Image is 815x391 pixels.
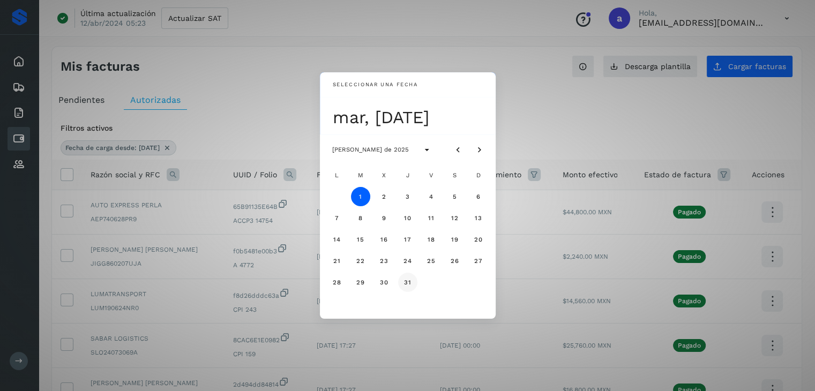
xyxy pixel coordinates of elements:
[444,164,466,186] div: S
[469,208,488,228] button: domingo, 13 de julio de 2025
[351,208,370,228] button: martes, 8 de julio de 2025
[469,187,488,206] button: domingo, 6 de julio de 2025
[451,214,459,222] span: 12
[429,193,433,200] span: 4
[379,279,388,286] span: 30
[452,193,457,200] span: 5
[468,164,489,186] div: D
[327,251,347,270] button: lunes, 21 de julio de 2025
[403,279,412,286] span: 31
[474,257,483,265] span: 27
[356,257,365,265] span: 22
[375,187,394,206] button: miércoles, 2 de julio de 2025
[356,279,365,286] span: 29
[398,230,417,249] button: jueves, 17 de julio de 2025
[333,236,341,243] span: 14
[398,251,417,270] button: jueves, 24 de julio de 2025
[469,230,488,249] button: domingo, 20 de julio de 2025
[375,208,394,228] button: miércoles, 9 de julio de 2025
[332,146,409,153] span: [PERSON_NAME] de 2025
[333,257,341,265] span: 21
[334,214,339,222] span: 7
[351,273,370,292] button: martes, 29 de julio de 2025
[351,187,370,206] button: martes, 1 de julio de 2025
[333,81,418,89] div: Seleccionar una fecha
[417,140,437,159] button: Seleccionar año
[451,236,459,243] span: 19
[397,164,418,186] div: J
[333,107,489,128] div: mar, [DATE]
[375,273,394,292] button: miércoles, 30 de julio de 2025
[382,214,386,222] span: 9
[403,257,412,265] span: 24
[375,230,394,249] button: miércoles, 16 de julio de 2025
[469,251,488,270] button: domingo, 27 de julio de 2025
[326,164,348,186] div: L
[356,236,364,243] span: 15
[405,193,410,200] span: 3
[350,164,371,186] div: M
[323,140,417,159] button: [PERSON_NAME] de 2025
[428,214,435,222] span: 11
[445,230,465,249] button: sábado, 19 de julio de 2025
[427,236,435,243] span: 18
[403,236,412,243] span: 17
[327,230,347,249] button: lunes, 14 de julio de 2025
[445,208,465,228] button: sábado, 12 de julio de 2025
[351,230,370,249] button: martes, 15 de julio de 2025
[332,279,341,286] span: 28
[421,164,442,186] div: V
[474,236,483,243] span: 20
[450,257,459,265] span: 26
[445,251,465,270] button: sábado, 26 de julio de 2025
[476,193,481,200] span: 6
[327,273,347,292] button: lunes, 28 de julio de 2025
[445,187,465,206] button: sábado, 5 de julio de 2025
[470,140,489,159] button: Mes siguiente
[422,208,441,228] button: viernes, 11 de julio de 2025
[427,257,436,265] span: 25
[448,140,468,159] button: Mes anterior
[398,208,417,228] button: jueves, 10 de julio de 2025
[373,164,395,186] div: X
[474,214,482,222] span: 13
[422,187,441,206] button: viernes, 4 de julio de 2025
[380,236,388,243] span: 16
[422,230,441,249] button: viernes, 18 de julio de 2025
[398,273,417,292] button: jueves, 31 de julio de 2025
[398,187,417,206] button: jueves, 3 de julio de 2025
[375,251,394,270] button: miércoles, 23 de julio de 2025
[382,193,386,200] span: 2
[358,193,362,200] span: 1
[358,214,363,222] span: 8
[379,257,388,265] span: 23
[351,251,370,270] button: martes, 22 de julio de 2025
[422,251,441,270] button: viernes, 25 de julio de 2025
[403,214,412,222] span: 10
[327,208,347,228] button: lunes, 7 de julio de 2025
